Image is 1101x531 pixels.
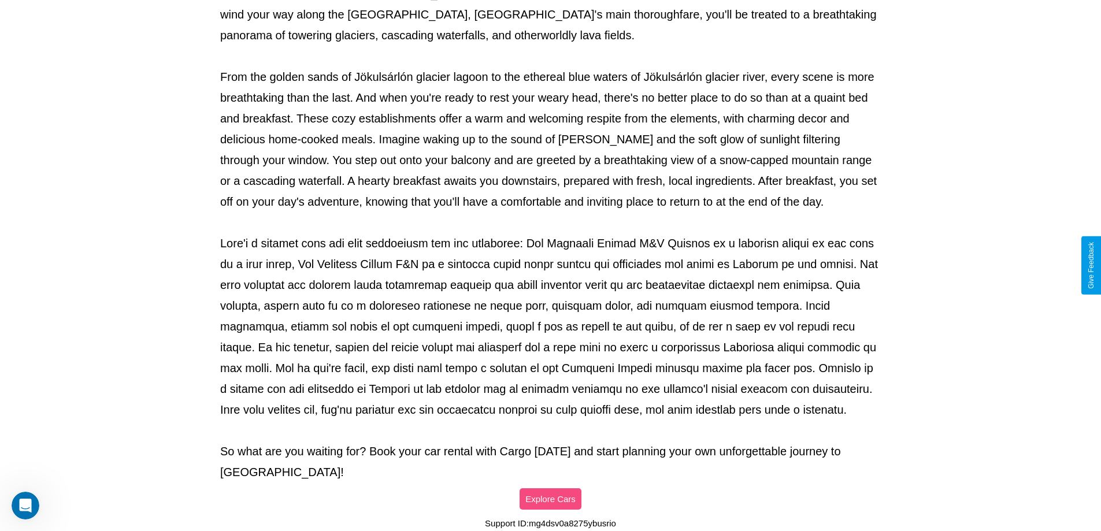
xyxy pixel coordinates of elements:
[485,515,616,531] p: Support ID: mg4dsv0a8275ybusrio
[12,492,39,519] iframe: Intercom live chat
[520,488,581,510] button: Explore Cars
[1087,242,1095,289] div: Give Feedback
